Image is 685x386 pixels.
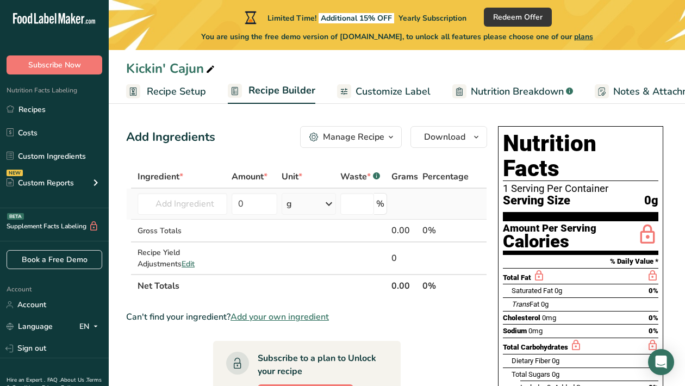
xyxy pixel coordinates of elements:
div: Subscribe to a plan to Unlock your recipe [258,352,379,378]
a: FAQ . [47,376,60,384]
div: EN [79,320,102,333]
span: Ingredient [138,170,183,183]
button: Subscribe Now [7,55,102,74]
span: Amount [232,170,267,183]
div: 0.00 [391,224,418,237]
span: Redeem Offer [493,11,543,23]
input: Add Ingredient [138,193,227,215]
div: Amount Per Serving [503,223,596,234]
span: Recipe Setup [147,84,206,99]
div: Open Intercom Messenger [648,349,674,375]
a: Customize Label [337,79,431,104]
button: Redeem Offer [484,8,552,27]
i: Trans [512,300,530,308]
h1: Nutrition Facts [503,131,658,181]
button: Download [410,126,487,148]
span: Edit [182,259,195,269]
span: Additional 15% OFF [319,13,394,23]
div: Can't find your ingredient? [126,310,487,323]
span: Add your own ingredient [231,310,329,323]
span: Customize Label [356,84,431,99]
div: NEW [7,170,23,176]
span: 0mg [542,314,556,322]
span: 0g [555,287,562,295]
div: Custom Reports [7,177,74,189]
div: BETA [7,213,24,220]
span: Dietary Fiber [512,357,550,365]
a: About Us . [60,376,86,384]
div: Calories [503,234,596,250]
span: 0g [541,300,549,308]
a: Book a Free Demo [7,250,102,269]
span: Serving Size [503,194,570,208]
span: Recipe Builder [248,83,315,98]
div: Add Ingredients [126,128,215,146]
div: Kickin' Cajun [126,59,217,78]
div: Gross Totals [138,225,227,236]
span: Yearly Subscription [398,13,466,23]
div: Waste [340,170,380,183]
a: Recipe Setup [126,79,206,104]
span: Subscribe Now [28,59,81,71]
div: 0% [422,224,469,237]
span: 0g [644,194,658,208]
span: 0% [649,287,658,295]
span: You are using the free demo version of [DOMAIN_NAME], to unlock all features please choose one of... [201,31,593,42]
span: 0mg [528,327,543,335]
div: Recipe Yield Adjustments [138,247,227,270]
div: Manage Recipe [323,130,384,144]
span: Total Fat [503,273,531,282]
span: 0% [649,327,658,335]
span: Cholesterol [503,314,540,322]
span: 0% [649,314,658,322]
span: Download [424,130,465,144]
a: Recipe Builder [228,78,315,104]
span: Fat [512,300,539,308]
span: 0g [552,357,559,365]
span: plans [574,32,593,42]
a: Language [7,317,53,336]
th: 0.00 [389,274,420,297]
span: 0g [552,370,559,378]
span: Total Sugars [512,370,550,378]
div: g [287,197,292,210]
div: Limited Time! [242,11,466,24]
span: Unit [282,170,302,183]
th: Net Totals [135,274,389,297]
a: Hire an Expert . [7,376,45,384]
a: Nutrition Breakdown [452,79,573,104]
span: Saturated Fat [512,287,553,295]
span: Percentage [422,170,469,183]
th: 0% [420,274,471,297]
section: % Daily Value * [503,255,658,268]
div: 0 [391,252,418,265]
button: Manage Recipe [300,126,402,148]
span: Total Carbohydrates [503,343,568,351]
span: Sodium [503,327,527,335]
span: Grams [391,170,418,183]
div: 1 Serving Per Container [503,183,658,194]
span: Nutrition Breakdown [471,84,564,99]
